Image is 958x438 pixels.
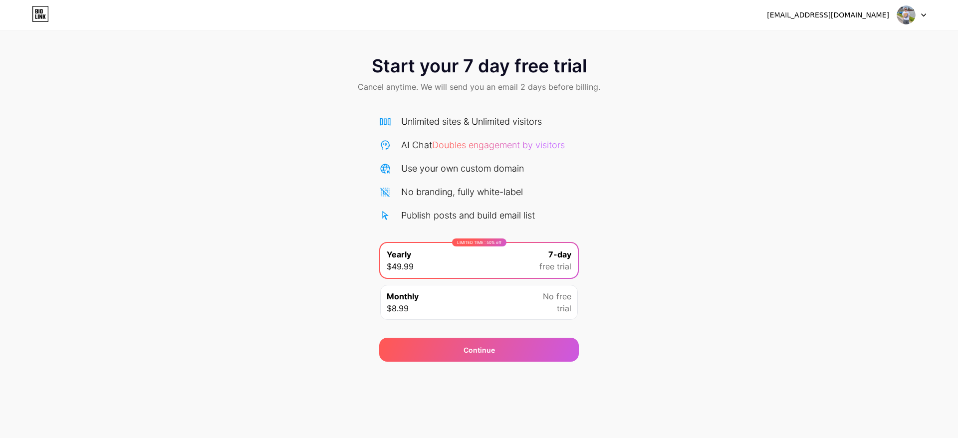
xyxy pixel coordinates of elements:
span: Monthly [387,290,419,302]
span: No free [543,290,571,302]
span: free trial [539,260,571,272]
div: Publish posts and build email list [401,209,535,222]
span: Doubles engagement by visitors [432,140,565,150]
div: Continue [464,345,495,355]
div: No branding, fully white-label [401,185,523,199]
div: AI Chat [401,138,565,152]
span: 7-day [548,248,571,260]
div: Use your own custom domain [401,162,524,175]
div: [EMAIL_ADDRESS][DOMAIN_NAME] [767,10,889,20]
img: Ahmad Sayadi [897,5,916,24]
span: Cancel anytime. We will send you an email 2 days before billing. [358,81,600,93]
span: Start your 7 day free trial [372,56,587,76]
span: $49.99 [387,260,414,272]
div: Unlimited sites & Unlimited visitors [401,115,542,128]
span: Yearly [387,248,411,260]
span: trial [557,302,571,314]
div: LIMITED TIME : 50% off [452,238,506,246]
span: $8.99 [387,302,409,314]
